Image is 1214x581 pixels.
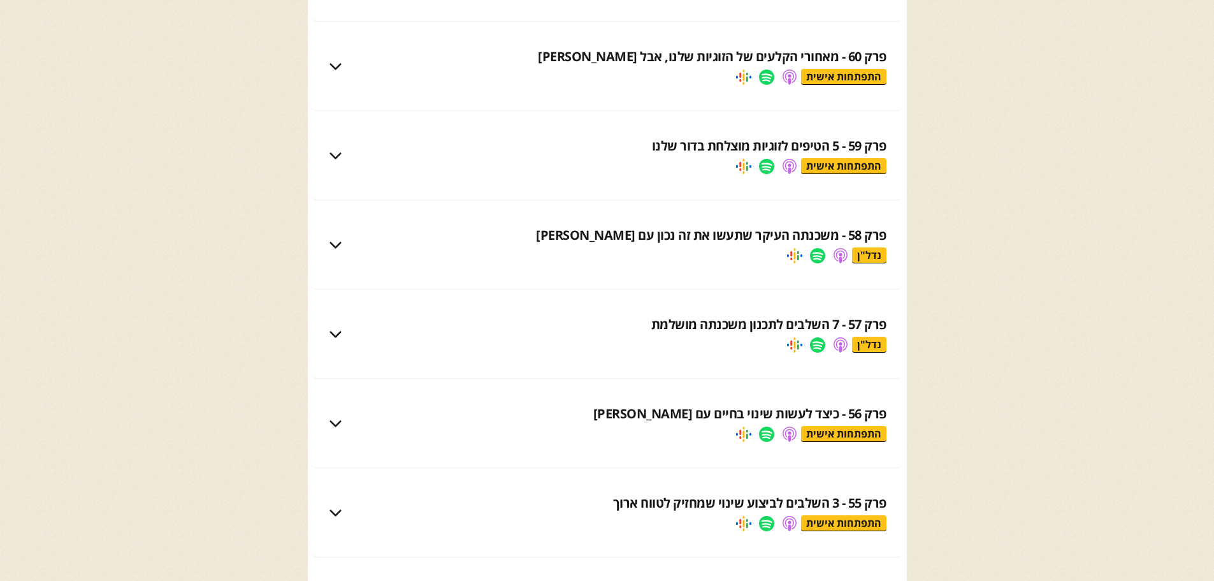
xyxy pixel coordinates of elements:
[308,9,907,302] nav: פרק 61 - [PERSON_NAME] אפצ'י לסמאללההה - כל הבסיס לביטוחי בריאותהתפתחות כלכלית
[308,98,907,293] nav: פרק 60 - מאחורי הקלעים של הזוגיות שלנו, אבל [PERSON_NAME]התפתחות אישית
[652,137,886,155] div: פרק 59 - 5 הטיפים לזוגיות מוצלחת בדור שלנו
[651,316,886,334] div: פרק 57 - 7 השלבים לתכנון משכנתה מושלמת
[356,555,858,571] p: "ממחר אני מתחיל דיאטה"
[308,366,907,580] nav: פרק 57 - 7 השלבים לתכנון משכנתה מושלמתנדל"ן
[356,198,858,214] p: גם אתה מחפש את המערכת יחסים המושלמת?
[801,515,886,531] div: התפתחות אישית
[308,302,907,366] div: פרק 57 - 7 השלבים לתכנון משכנתה מושלמתנדל"ן
[536,226,886,244] div: פרק 58 - משכנתה העיקר שתעשו את זה נכון עם [PERSON_NAME]
[308,124,907,188] div: פרק 59 - 5 הטיפים לזוגיות מוצלחת בדור שלנוהתפתחות אישית
[308,213,907,277] div: פרק 58 - משכנתה העיקר שתעשו את זה נכון עם [PERSON_NAME]נדל"ן
[356,108,858,175] p: בהחלט הפרק הכי מרגש שהקלטנו עד כה, פרק שכולו אותנטיות, פתיחות וקשיבות.במיוחד לכבוד פרק על זוגיות ...
[308,188,907,402] nav: פרק 59 - 5 הטיפים לזוגיות מוצלחת בדור שלנוהתפתחות אישית
[356,287,858,304] p: המילה הכי גדולה ומפחידה שאנחנו זוכרים מגיל קטן...
[356,466,858,482] p: איך עובדים עם פחד?
[613,494,886,512] div: פרק 55 - 3 השלבים לביצוע שינוי שמחזיק לטווח ארוך
[801,426,886,442] div: התפתחות אישית
[308,277,907,508] nav: פרק 58 - משכנתה העיקר שתעשו את זה נכון עם [PERSON_NAME]נדל"ן
[538,48,886,66] div: פרק 60 - מאחורי הקלעים של הזוגיות שלנו, אבל [PERSON_NAME]
[593,405,886,423] div: פרק 56 - כיצד לעשות שינוי בחיים עם [PERSON_NAME]
[308,34,907,98] div: פרק 60 - מאחורי הקלעים של הזוגיות שלנו, אבל [PERSON_NAME]התפתחות אישית
[356,376,858,393] p: משכנתה היא ההלוואה הכי גדולה שניקח בחיינו!
[356,19,858,36] p: עולם הביטוחים הוא אחד העולמות המעניינים, המרתקים ועוצרי הנשימה שיש לנו בחיים...
[852,247,886,263] div: נדל"ן
[308,392,907,455] div: פרק 56 - כיצד לעשות שינוי בחיים עם [PERSON_NAME]התפתחות אישית
[801,69,886,85] div: התפתחות אישית
[801,158,886,174] div: התפתחות אישית
[308,481,907,545] div: פרק 55 - 3 השלבים לביצוע שינוי שמחזיק לטווח ארוךהתפתחות אישית
[852,337,886,353] div: נדל"ן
